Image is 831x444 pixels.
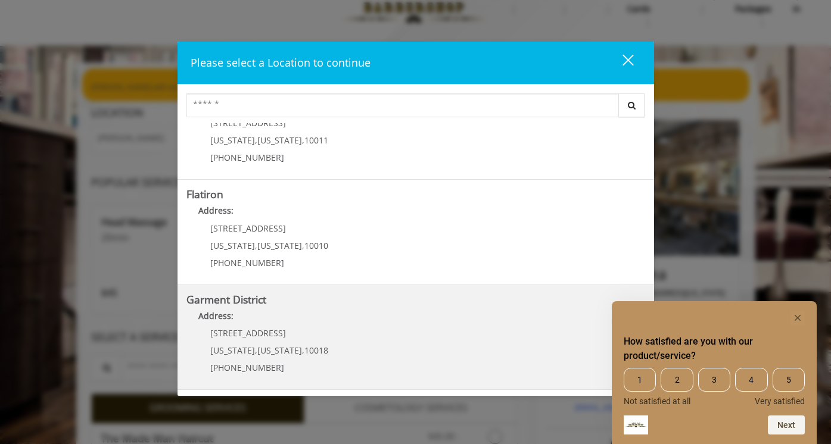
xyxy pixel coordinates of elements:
span: [PHONE_NUMBER] [210,362,284,373]
div: How satisfied are you with our product/service? Select an option from 1 to 5, with 1 being Not sa... [624,311,805,434]
span: , [302,345,304,356]
span: , [255,135,257,146]
i: Search button [625,101,639,110]
span: 2 [661,368,693,392]
button: close dialog [600,51,641,75]
b: Address: [198,205,234,216]
span: 1 [624,368,656,392]
button: Hide survey [790,311,805,325]
span: , [302,135,304,146]
b: Garment District [186,292,266,307]
b: Flatiron [186,187,223,201]
span: 3 [698,368,730,392]
input: Search Center [186,93,619,117]
span: , [302,240,304,251]
button: Next question [768,415,805,434]
span: [US_STATE] [210,345,255,356]
span: [STREET_ADDRESS] [210,223,286,234]
span: [US_STATE] [210,135,255,146]
b: Address: [198,310,234,321]
span: Very satisfied [755,396,805,406]
span: 10011 [304,135,328,146]
span: [PHONE_NUMBER] [210,152,284,163]
span: [US_STATE] [210,240,255,251]
span: 4 [735,368,767,392]
span: [STREET_ADDRESS] [210,327,286,339]
span: , [255,240,257,251]
span: [US_STATE] [257,240,302,251]
span: [US_STATE] [257,345,302,356]
span: [STREET_ADDRESS] [210,117,286,129]
span: , [255,345,257,356]
h2: How satisfied are you with our product/service? Select an option from 1 to 5, with 1 being Not sa... [624,334,805,363]
div: Center Select [186,93,645,123]
span: 10018 [304,345,328,356]
span: Please select a Location to continue [191,55,371,70]
span: 5 [773,368,805,392]
div: How satisfied are you with our product/service? Select an option from 1 to 5, with 1 being Not sa... [624,368,805,406]
span: [US_STATE] [257,135,302,146]
span: 10010 [304,240,328,251]
div: close dialog [609,54,633,71]
span: Not satisfied at all [624,396,690,406]
span: [PHONE_NUMBER] [210,257,284,268]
